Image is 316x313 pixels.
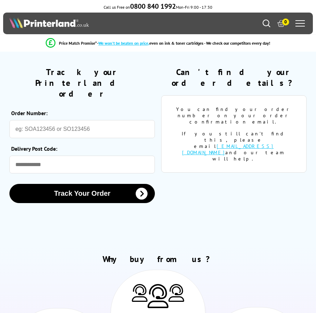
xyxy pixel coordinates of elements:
a: 0800 840 1992 [130,5,176,10]
input: eg: SOA123456 or SO123456 [9,120,155,138]
li: modal_Promise [3,37,313,49]
img: Printer Experts [148,284,168,308]
a: 0 [277,20,285,27]
h2: Why buy from us? [9,254,307,264]
div: - even on ink & toner cartridges - We check our competitors every day! [97,40,270,46]
span: 0 [282,18,289,25]
img: Printer Experts [168,284,184,302]
label: Delivery Post Code: [11,145,151,152]
span: Price Match Promise* [59,40,97,46]
button: Track Your Order [9,184,155,203]
img: Printerland Logo [9,17,89,28]
div: If you still can't find this, please email and our team will help. [172,131,296,162]
img: Printer Experts [132,284,148,302]
div: You can find your order number on your order confirmation email. [172,106,296,125]
label: Order Number: [11,110,151,117]
h2: Track your Printerland order [9,67,155,99]
b: 0800 840 1992 [130,2,176,11]
span: We won’t be beaten on price, [98,40,149,46]
a: Printerland Logo [9,17,158,30]
a: Search [263,20,270,27]
h2: Can't find your order details? [161,67,307,88]
a: [EMAIL_ADDRESS][DOMAIN_NAME] [182,143,274,156]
